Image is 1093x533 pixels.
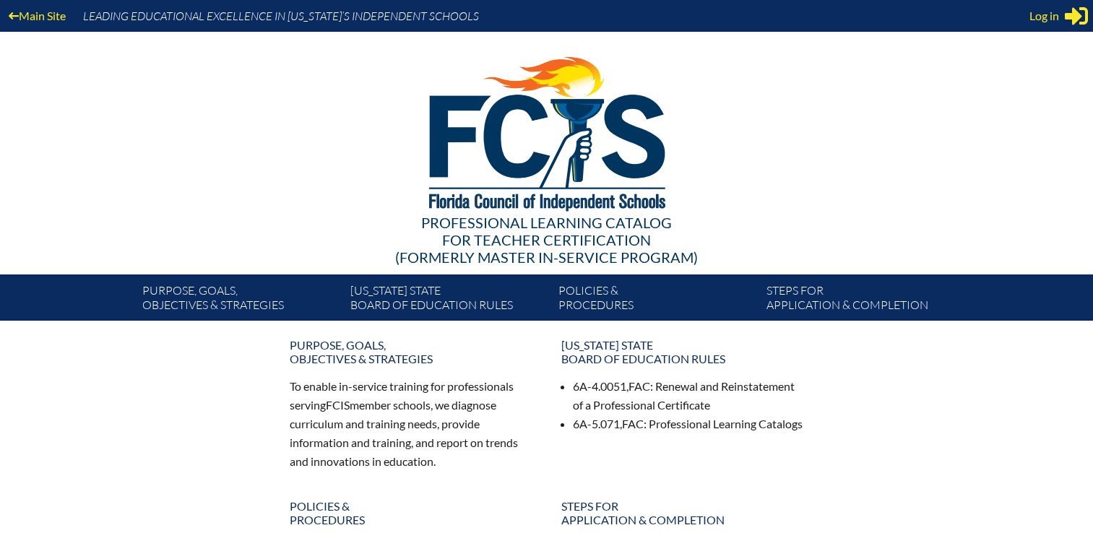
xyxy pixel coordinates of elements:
span: Log in [1029,7,1059,25]
a: [US_STATE] StateBoard of Education rules [345,280,553,321]
p: To enable in-service training for professionals serving member schools, we diagnose curriculum an... [290,377,532,470]
span: FAC [628,379,650,393]
a: Main Site [3,6,72,25]
a: [US_STATE] StateBoard of Education rules [553,332,813,371]
span: for Teacher Certification [442,231,651,248]
div: Professional Learning Catalog (formerly Master In-service Program) [131,214,963,266]
a: Purpose, goals,objectives & strategies [137,280,345,321]
a: Policies &Procedures [553,280,761,321]
span: FAC [622,417,644,430]
svg: Sign in or register [1065,4,1088,27]
a: Purpose, goals,objectives & strategies [281,332,541,371]
li: 6A-4.0051, : Renewal and Reinstatement of a Professional Certificate [573,377,804,415]
a: Steps forapplication & completion [761,280,969,321]
a: Steps forapplication & completion [553,493,813,532]
a: Policies &Procedures [281,493,541,532]
li: 6A-5.071, : Professional Learning Catalogs [573,415,804,433]
img: FCISlogo221.eps [397,32,696,229]
span: FCIS [326,398,350,412]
